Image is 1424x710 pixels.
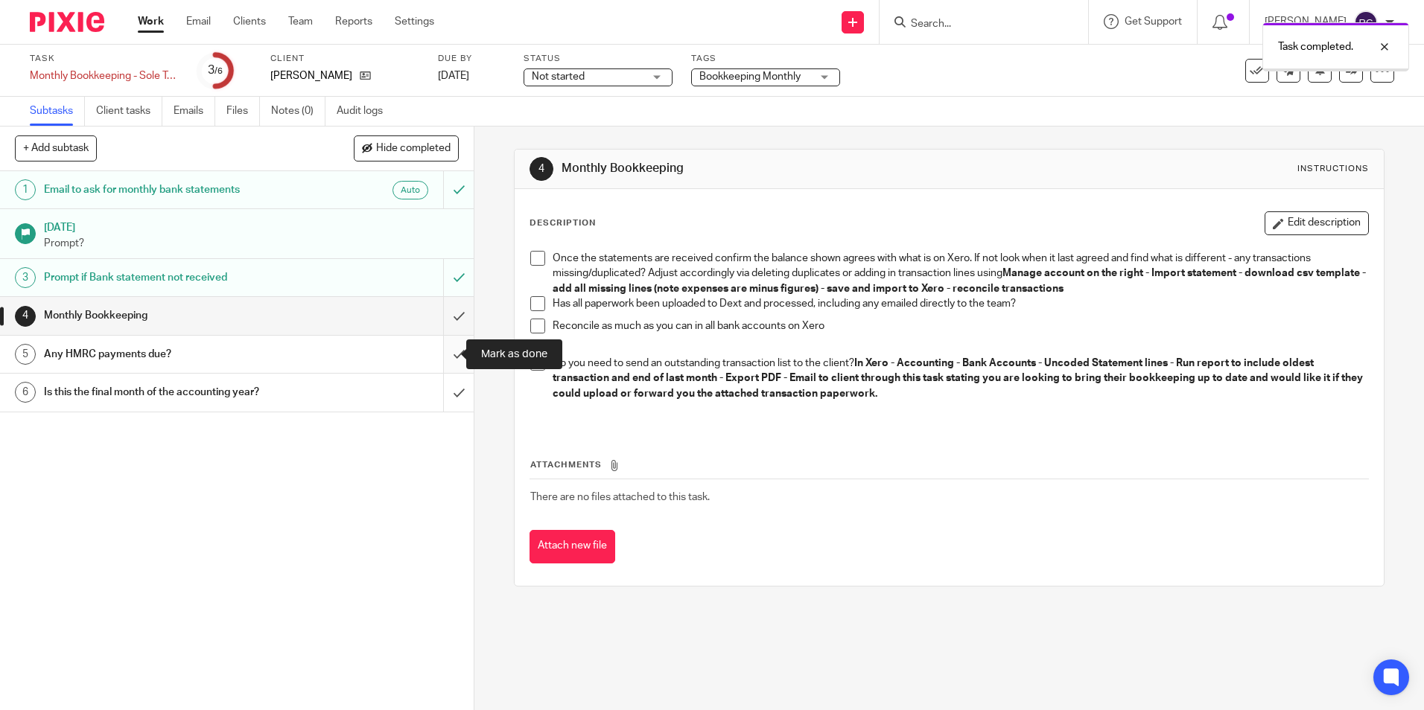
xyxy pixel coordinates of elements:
[524,53,673,65] label: Status
[553,358,1365,399] strong: In Xero - Accounting - Bank Accounts - Uncoded Statement lines - Run report to include oldest tra...
[1278,39,1353,54] p: Task completed.
[15,135,97,161] button: + Add subtask
[395,14,434,29] a: Settings
[335,14,372,29] a: Reports
[15,306,36,327] div: 4
[44,217,460,235] h1: [DATE]
[530,461,602,469] span: Attachments
[138,14,164,29] a: Work
[30,97,85,126] a: Subtasks
[288,14,313,29] a: Team
[1265,211,1369,235] button: Edit description
[553,296,1367,311] p: Has all paperwork been uploaded to Dext and processed, including any emailed directly to the team?
[44,179,300,201] h1: Email to ask for monthly bank statements
[1354,10,1378,34] img: svg%3E
[226,97,260,126] a: Files
[96,97,162,126] a: Client tasks
[553,356,1367,401] p: Do you need to send an outstanding transaction list to the client?
[553,251,1367,296] p: Once the statements are received confirm the balance shown agrees with what is on Xero. If not lo...
[44,343,300,365] h1: Any HMRC payments due?
[208,62,223,79] div: 3
[438,53,505,65] label: Due by
[270,68,352,83] p: [PERSON_NAME]
[530,530,615,563] button: Attach new file
[15,267,36,288] div: 3
[44,304,300,327] h1: Monthly Bookkeeping
[699,71,801,82] span: Bookkeeping Monthly
[392,181,428,199] div: Auto
[530,217,596,229] p: Description
[15,179,36,200] div: 1
[376,143,451,155] span: Hide completed
[553,319,1367,333] p: Reconcile as much as you can in all bank accounts on Xero
[438,71,469,81] span: [DATE]
[30,53,179,65] label: Task
[337,97,394,126] a: Audit logs
[530,492,710,502] span: There are no files attached to this task.
[30,68,179,83] div: Monthly Bookkeeping - Sole Trade with Bookkeeping
[354,135,459,161] button: Hide completed
[1297,163,1369,175] div: Instructions
[532,71,585,82] span: Not started
[44,381,300,403] h1: Is this the final month of the accounting year?
[562,161,981,176] h1: Monthly Bookkeeping
[214,67,223,75] small: /6
[30,12,104,32] img: Pixie
[15,344,36,365] div: 5
[691,53,840,65] label: Tags
[233,14,266,29] a: Clients
[186,14,211,29] a: Email
[44,266,300,289] h1: Prompt if Bank statement not received
[44,236,460,251] p: Prompt?
[553,268,1368,293] strong: Manage account on the right - Import statement - download csv template - add all missing lines (n...
[530,157,553,181] div: 4
[15,382,36,403] div: 6
[270,53,419,65] label: Client
[271,97,325,126] a: Notes (0)
[174,97,215,126] a: Emails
